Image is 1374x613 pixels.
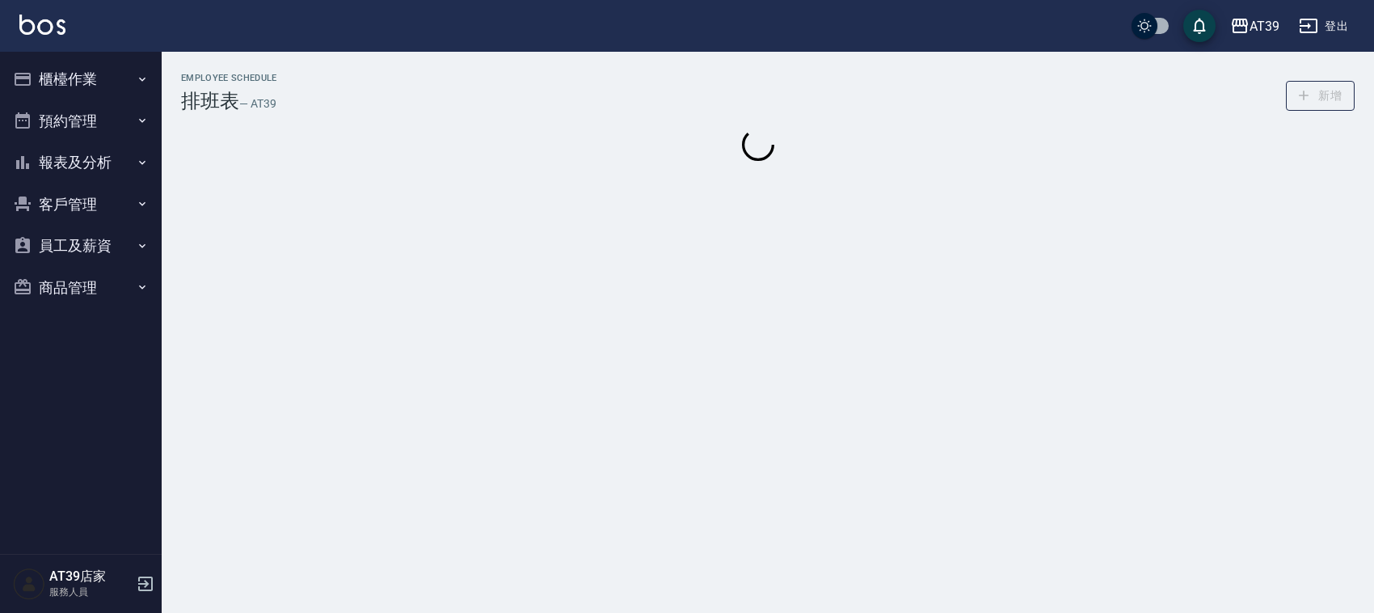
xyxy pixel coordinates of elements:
[13,568,45,600] img: Person
[1250,16,1279,36] div: AT39
[49,585,132,599] p: 服務人員
[1224,10,1286,43] button: AT39
[6,225,155,267] button: 員工及薪資
[19,15,65,35] img: Logo
[6,267,155,309] button: 商品管理
[181,73,277,83] h2: Employee Schedule
[1183,10,1216,42] button: save
[6,184,155,226] button: 客戶管理
[6,142,155,184] button: 報表及分析
[1292,11,1355,41] button: 登出
[6,100,155,142] button: 預約管理
[6,58,155,100] button: 櫃檯作業
[181,90,239,112] h3: 排班表
[49,569,132,585] h5: AT39店家
[239,95,276,112] h6: — AT39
